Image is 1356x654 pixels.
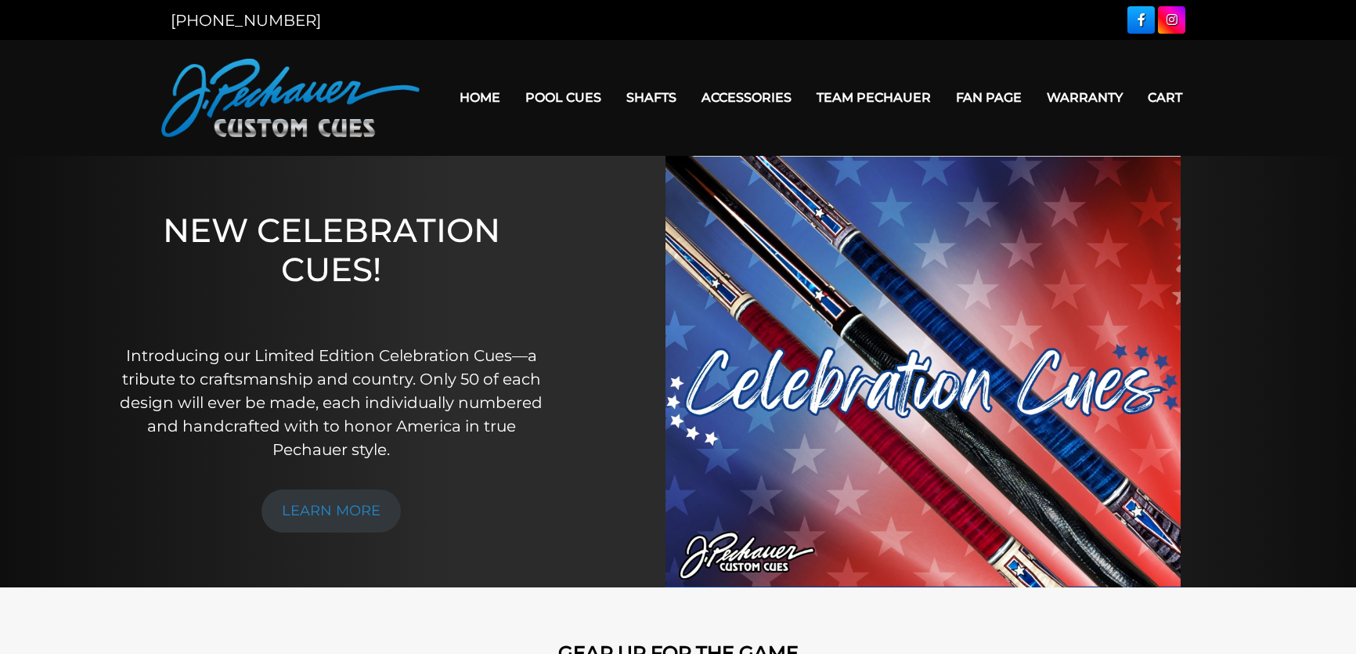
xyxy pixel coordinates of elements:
[689,78,804,117] a: Accessories
[171,11,321,30] a: [PHONE_NUMBER]
[614,78,689,117] a: Shafts
[1034,78,1135,117] a: Warranty
[943,78,1034,117] a: Fan Page
[1135,78,1195,117] a: Cart
[161,59,420,137] img: Pechauer Custom Cues
[261,490,401,533] a: LEARN MORE
[804,78,943,117] a: Team Pechauer
[110,344,553,461] p: Introducing our Limited Edition Celebration Cues—a tribute to craftsmanship and country. Only 50 ...
[513,78,614,117] a: Pool Cues
[110,211,553,323] h1: NEW CELEBRATION CUES!
[447,78,513,117] a: Home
